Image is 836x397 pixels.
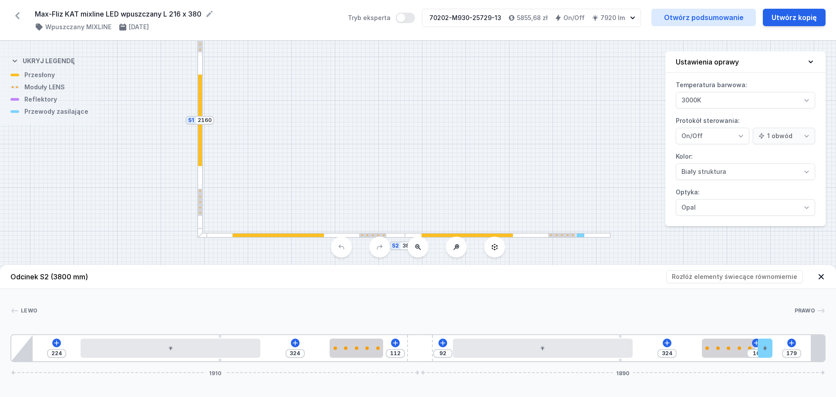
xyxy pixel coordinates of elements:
h4: Ukryj legendę [23,57,75,65]
h4: 7920 lm [600,14,625,22]
select: Kolor: [676,163,815,180]
div: LENS module 250mm 54° [330,339,383,358]
select: Protokół sterowania: [753,128,815,144]
label: Kolor: [676,149,815,180]
h4: 5855,68 zł [517,14,548,22]
span: Lewo [21,307,37,314]
span: Prawo [795,307,816,314]
span: 1910 [206,370,225,375]
h4: Wpuszczany MIXLINE [45,23,111,31]
span: 1890 [613,370,633,375]
div: LED opal module 840mm [81,339,260,358]
button: 70202-M930-25729-135855,68 złOn/Off7920 lm [422,9,641,27]
a: Otwórz podsumowanie [651,9,756,26]
div: LED opal module 840mm [453,339,633,358]
label: Tryb eksperta [348,13,415,23]
select: Protokół sterowania: [676,128,749,144]
button: Utwórz kopię [763,9,826,26]
select: Temperatura barwowa: [676,92,815,109]
select: Optyka: [676,199,815,216]
button: Tryb eksperta [396,13,415,23]
label: Optyka: [676,185,815,216]
button: Ustawienia oprawy [665,51,826,73]
h4: Ustawienia oprawy [676,57,739,67]
h4: On/Off [563,14,585,22]
input: Wymiar [mm] [402,242,416,249]
div: 70202-M930-25729-13 [429,14,501,22]
input: Wymiar [mm] [198,117,212,124]
h4: [DATE] [129,23,149,31]
div: Hole for power supply cable [758,339,772,358]
label: Temperatura barwowa: [676,78,815,109]
div: LENS module 250mm 54° [702,339,755,358]
label: Protokół sterowania: [676,114,815,144]
form: Max-Fliz KAT mixline LED wpuszczany L 216 x 380 [35,9,337,19]
span: (3800 mm) [51,272,88,281]
button: Ukryj legendę [10,50,75,71]
button: Edytuj nazwę projektu [205,10,214,18]
h4: Odcinek S2 [10,271,88,282]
